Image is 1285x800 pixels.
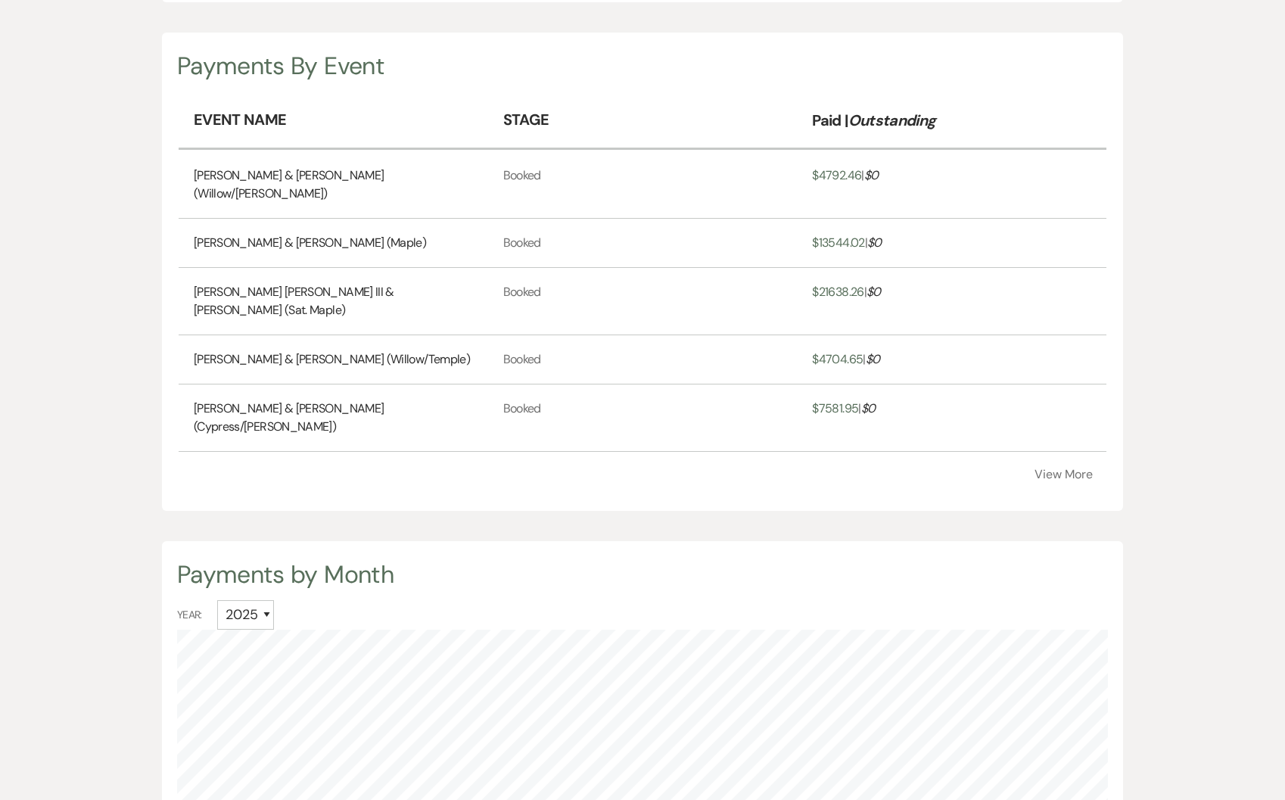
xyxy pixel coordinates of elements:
[488,219,798,268] td: Booked
[812,167,878,203] a: $4792.46|$0
[812,108,935,132] p: Paid |
[812,351,863,367] span: $ 4704.65
[194,283,473,319] a: [PERSON_NAME] [PERSON_NAME] III & [PERSON_NAME] (Sat. Maple)
[867,284,881,300] span: $ 0
[488,268,798,335] td: Booked
[848,111,936,130] em: Outstanding
[812,283,880,319] a: $21638.26|$0
[177,607,202,623] span: Year:
[812,167,861,183] span: $ 4792.46
[177,48,1108,84] div: Payments By Event
[866,351,880,367] span: $ 0
[194,234,426,252] a: [PERSON_NAME] & [PERSON_NAME] (Maple)
[194,167,473,203] a: [PERSON_NAME] & [PERSON_NAME] (Willow/[PERSON_NAME])
[867,235,882,251] span: $ 0
[861,400,876,416] span: $ 0
[1035,468,1093,481] button: View More
[812,235,864,251] span: $ 13544.02
[177,556,1108,593] div: Payments by Month
[812,400,875,436] a: $7581.95|$0
[488,151,798,219] td: Booked
[194,350,470,369] a: [PERSON_NAME] & [PERSON_NAME] (Willow/Temple)
[488,93,798,150] th: Stage
[812,234,881,252] a: $13544.02|$0
[864,167,879,183] span: $ 0
[488,384,798,452] td: Booked
[812,350,879,369] a: $4704.65|$0
[812,400,858,416] span: $ 7581.95
[488,335,798,384] td: Booked
[812,284,863,300] span: $ 21638.26
[179,93,488,150] th: Event Name
[194,400,473,436] a: [PERSON_NAME] & [PERSON_NAME] (Cypress/[PERSON_NAME])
